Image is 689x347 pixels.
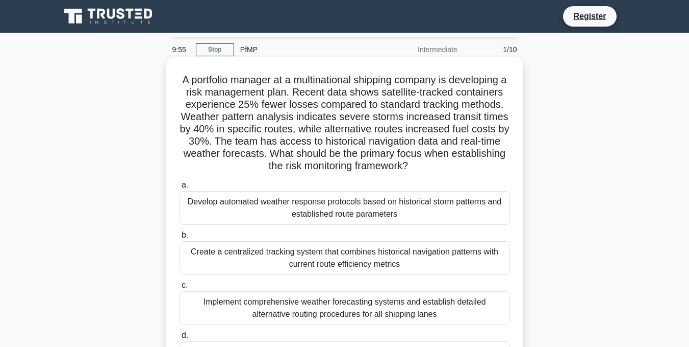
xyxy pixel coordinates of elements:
div: Develop automated weather response protocols based on historical storm patterns and established r... [180,191,510,225]
span: c. [182,281,188,289]
h5: A portfolio manager at a multinational shipping company is developing a risk management plan. Rec... [178,74,511,173]
span: b. [182,230,188,239]
span: d. [182,331,188,339]
div: Intermediate [374,39,464,60]
div: 1/10 [464,39,523,60]
div: PfMP [234,39,374,60]
div: 9:55 [166,39,196,60]
div: Implement comprehensive weather forecasting systems and establish detailed alternative routing pr... [180,291,510,325]
a: Stop [196,43,234,56]
a: Register [567,10,612,22]
div: Create a centralized tracking system that combines historical navigation patterns with current ro... [180,241,510,275]
span: a. [182,180,188,189]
